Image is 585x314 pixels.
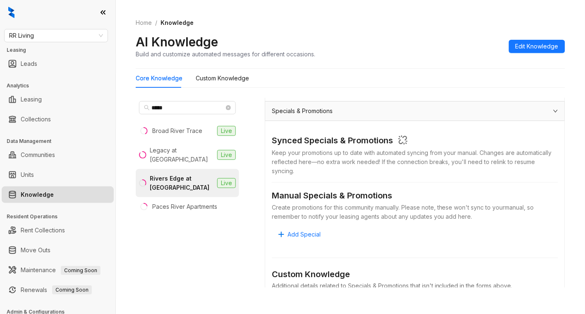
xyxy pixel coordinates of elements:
li: / [155,18,157,27]
li: Move Outs [2,242,114,258]
div: Paces River Apartments [152,202,217,211]
h3: Leasing [7,46,115,54]
span: Add Special [288,230,321,239]
li: Leasing [2,91,114,108]
a: Home [134,18,153,27]
span: Coming Soon [52,285,92,295]
a: Collections [21,111,51,128]
span: close-circle [226,105,231,110]
a: Units [21,167,34,183]
li: Maintenance [2,262,114,278]
span: Coming Soon [61,266,101,275]
li: Rent Collections [2,222,114,239]
a: Leasing [21,91,42,108]
li: Leads [2,56,114,72]
div: Specials & Promotions [265,101,565,121]
li: Units [2,167,114,183]
h3: Analytics [7,82,115,89]
span: search [144,105,150,111]
div: Legacy at [GEOGRAPHIC_DATA] [150,146,214,164]
div: Broad River Trace [152,126,202,135]
div: Rivers Edge at [GEOGRAPHIC_DATA] [150,174,214,192]
span: expanded [553,109,558,114]
span: Live [217,178,236,188]
a: Rent Collections [21,222,65,239]
div: Create promotions for this community manually. Please note, these won't sync to your manual , so ... [272,203,558,221]
div: Custom Knowledge [196,74,249,83]
li: Collections [2,111,114,128]
a: Communities [21,147,55,163]
span: RR Living [9,29,103,42]
h2: AI Knowledge [136,34,218,50]
button: Edit Knowledge [509,40,565,53]
li: Knowledge [2,186,114,203]
span: Edit Knowledge [515,42,559,51]
a: Move Outs [21,242,50,258]
h3: Data Management [7,138,115,145]
img: logo [8,7,14,18]
div: Synced Specials & Promotions [272,134,393,148]
div: Manual Specials & Promotions [272,189,558,203]
span: Live [217,126,236,136]
a: RenewalsComing Soon [21,282,92,298]
div: Custom Knowledge [272,268,558,281]
div: Build and customize automated messages for different occasions. [136,50,315,58]
div: Additional details related to Specials & Promotions that isn't included in the forms above. [272,281,558,290]
span: Knowledge [161,19,194,26]
span: Live [217,150,236,160]
button: Add Special [272,228,327,241]
h3: Resident Operations [7,213,115,220]
li: Renewals [2,282,114,298]
div: Keep your promotions up to date with automated syncing from your manual . Changes are automatical... [272,148,558,176]
a: Leads [21,56,37,72]
div: Core Knowledge [136,74,182,83]
li: Communities [2,147,114,163]
span: Specials & Promotions [272,106,333,116]
a: Knowledge [21,186,54,203]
